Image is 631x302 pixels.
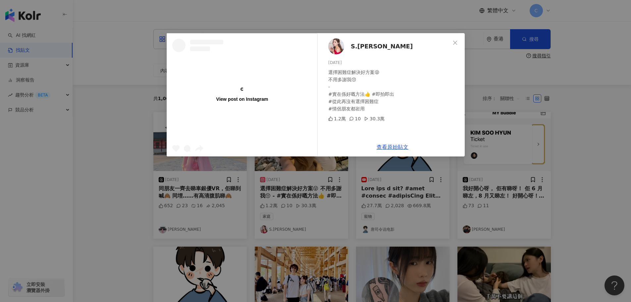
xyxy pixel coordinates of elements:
div: 10 [349,115,361,122]
div: 選擇困難症解決好方案😝 不用多謝我😚 - #實在係好嘅方法👍 #即拍即出 #從此再沒有選擇困難症 #情侶朋友都岩用 [328,69,459,112]
div: 1.2萬 [328,115,346,122]
span: close [452,40,458,45]
a: 查看原始貼文 [377,144,408,150]
div: View post on Instagram [216,96,268,102]
button: Close [448,36,462,49]
img: KOL Avatar [328,38,344,54]
span: S.[PERSON_NAME] [351,42,413,51]
a: View post on Instagram [167,33,317,156]
div: 30.3萬 [364,115,385,122]
div: [DATE] [328,60,459,66]
a: KOL AvatarS.[PERSON_NAME] [328,38,450,54]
